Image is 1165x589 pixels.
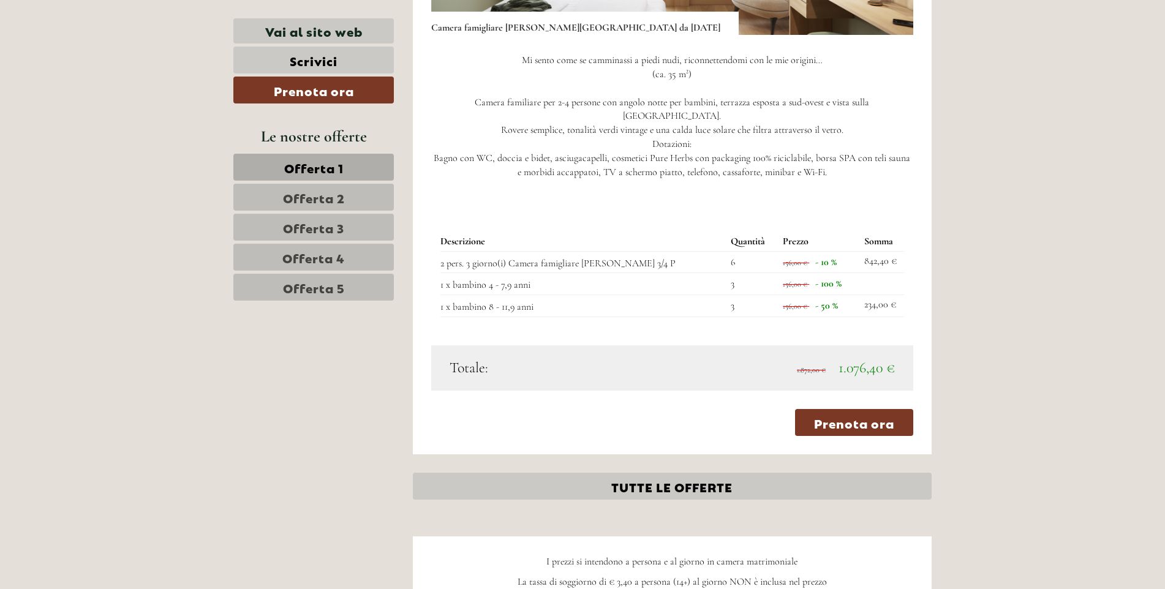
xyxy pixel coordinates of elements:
span: - 50 % [815,299,838,312]
small: 09:13 [251,209,464,218]
td: 1 x bambino 8 - 11,9 anni [440,295,726,317]
span: 1.076,40 € [839,359,895,377]
td: 3 [726,295,779,317]
span: Offerta 2 [283,189,345,206]
div: Buonasera, le abbiamo appena mandato l'offerta aggiornata [PERSON_NAME] [9,77,206,156]
a: TUTTE LE OFFERTE [413,473,932,500]
div: Camera famigliare [PERSON_NAME][GEOGRAPHIC_DATA] da [DATE] [431,12,739,35]
small: 18:42 [388,63,464,72]
span: 156,00 € [783,280,807,288]
div: Le nostre offerte [233,125,394,148]
span: La tassa di soggiorno di € 3,40 a persona (14+) al giorno NON è inclusa nel prezzo [518,576,827,588]
a: Vai al sito web [233,18,394,43]
a: Scrivici [233,47,394,73]
span: Offerta 5 [283,279,345,296]
a: Prenota ora [795,409,913,436]
td: 3 [726,273,779,295]
td: 842,40 € [859,251,904,273]
span: 156,00 € [783,302,807,310]
div: [GEOGRAPHIC_DATA] [18,80,200,89]
td: 2 pers. 3 giorno(i) Camera famigliare [PERSON_NAME] 3/4 P [440,251,726,273]
div: Lei [251,186,464,195]
span: - 10 % [815,256,837,268]
span: - 100 % [815,277,842,290]
small: 19:01 [18,145,200,154]
button: Invia [410,317,483,344]
a: Prenota ora [233,77,394,103]
p: Mi sento come se camminassi a piedi nudi, riconnettendomi con le mie origini… (ca. 35 m²) Camera ... [431,53,914,179]
div: Totale: [440,358,673,378]
td: 234,00 € [859,295,904,317]
td: 1 x bambino 4 - 7,9 anni [440,273,726,295]
th: Somma [859,232,904,251]
th: Quantità [726,232,779,251]
small: 18:41 [18,23,164,32]
span: Offerta 1 [284,159,344,176]
div: Lei [388,40,464,50]
div: [DATE] [219,159,263,180]
div: martedì [213,3,270,24]
td: 6 [726,251,779,273]
span: Offerta 4 [282,249,345,266]
div: Quanto dista dalla vostra struttura la San candido Lienz [245,183,473,220]
span: 1.872,00 € [797,366,826,374]
span: 156,00 € [783,258,807,267]
th: Prezzo [778,232,859,251]
span: Offerta 3 [283,219,344,236]
th: Descrizione [440,232,726,251]
div: Età dei bambini 5-11 [382,37,473,75]
span: I prezzi si intendono a persona e al giorno in camera matrimoniale [546,555,797,568]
